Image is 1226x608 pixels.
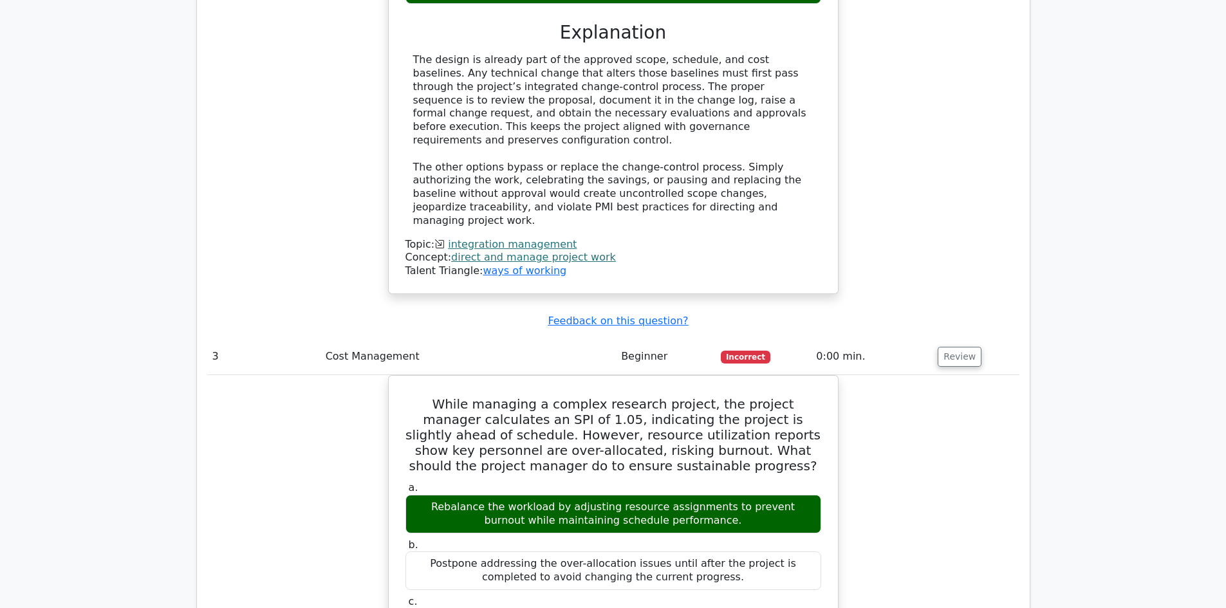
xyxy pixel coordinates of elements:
[548,315,688,327] a: Feedback on this question?
[409,539,418,551] span: b.
[409,481,418,493] span: a.
[404,396,822,474] h5: While managing a complex research project, the project manager calculates an SPI of 1.05, indicat...
[448,238,577,250] a: integration management
[207,338,320,375] td: 3
[320,338,616,375] td: Cost Management
[616,338,716,375] td: Beginner
[811,338,933,375] td: 0:00 min.
[451,251,616,263] a: direct and manage project work
[721,351,770,364] span: Incorrect
[413,22,813,44] h3: Explanation
[405,495,821,533] div: Rebalance the workload by adjusting resource assignments to prevent burnout while maintaining sch...
[405,238,821,252] div: Topic:
[413,53,813,227] div: The design is already part of the approved scope, schedule, and cost baselines. Any technical cha...
[409,595,418,607] span: c.
[405,551,821,590] div: Postpone addressing the over-allocation issues until after the project is completed to avoid chan...
[405,251,821,264] div: Concept:
[938,347,981,367] button: Review
[405,238,821,278] div: Talent Triangle:
[483,264,566,277] a: ways of working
